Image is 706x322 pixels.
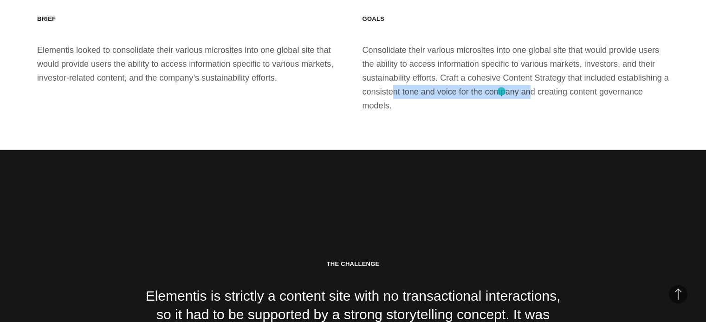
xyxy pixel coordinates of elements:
[363,15,669,23] h3: Goals
[363,15,669,113] div: Consolidate their various microsites into one global site that would provide users the ability to...
[37,15,344,23] h3: Brief
[144,260,562,268] h2: The Challenge
[669,285,687,303] button: Back to Top
[37,15,344,113] div: Elementis looked to consolidate their various microsites into one global site that would provide ...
